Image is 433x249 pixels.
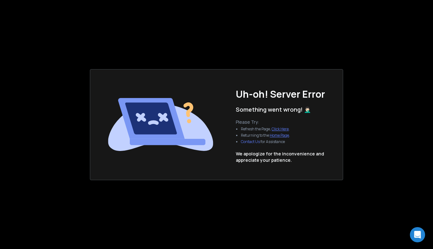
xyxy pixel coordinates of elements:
p: Something went wrong! 🤦🏻‍♂️ [236,105,311,114]
li: Refresh the Page, . [241,127,290,132]
p: Please Try: [236,119,295,125]
h1: Uh-oh! Server Error [236,88,325,100]
div: Open Intercom Messenger [410,227,425,242]
a: Home Page [270,133,289,138]
li: Returning to the . [241,133,290,138]
p: We apologize for the inconvenience and appreciate your patience. [236,151,324,163]
a: Click Here [272,126,289,132]
li: for Assistance [241,139,290,144]
button: Contact Us [241,139,260,144]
